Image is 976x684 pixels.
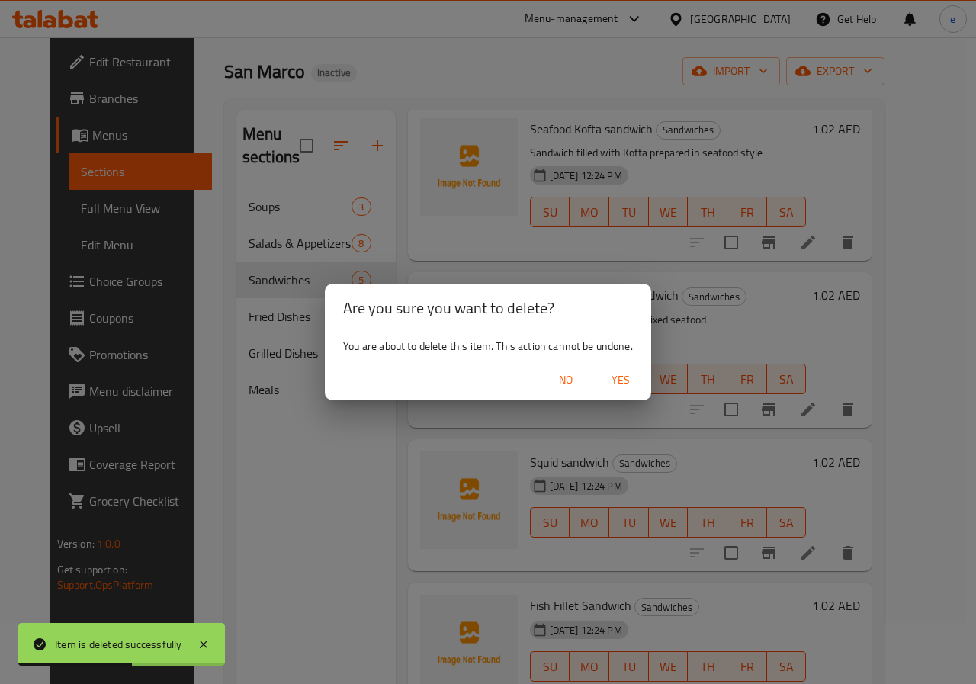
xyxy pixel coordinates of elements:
[343,296,633,320] h2: Are you sure you want to delete?
[596,366,645,394] button: Yes
[602,371,639,390] span: Yes
[55,636,182,653] div: Item is deleted successfully
[541,366,590,394] button: No
[547,371,584,390] span: No
[325,332,651,360] div: You are about to delete this item. This action cannot be undone.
